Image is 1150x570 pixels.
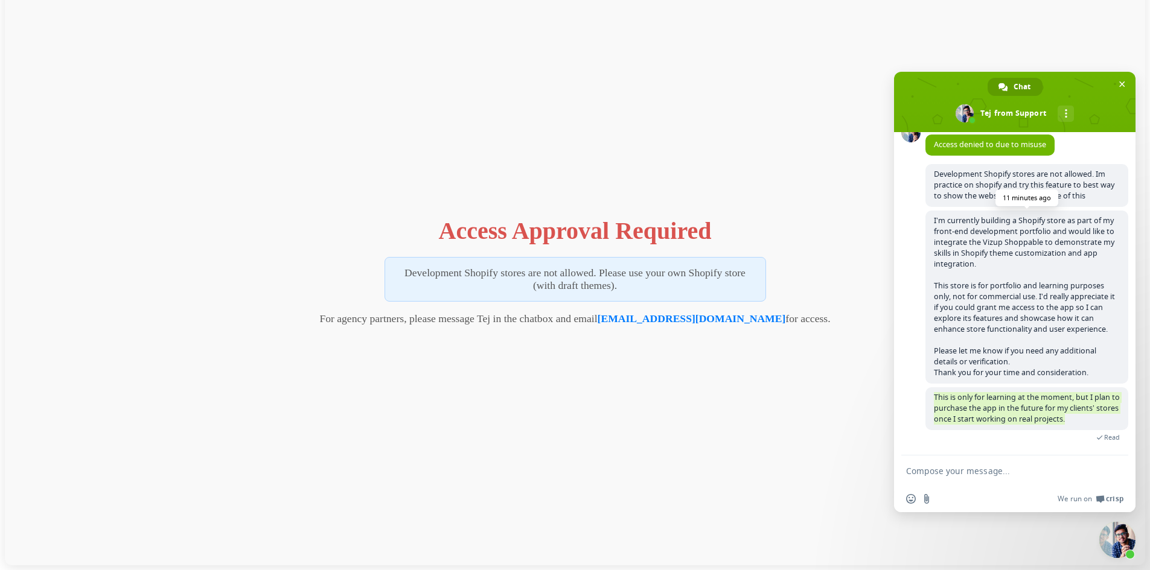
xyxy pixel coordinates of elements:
span: Insert an emoji [906,494,916,504]
p: For agency partners, please message Tej in the chatbox and email for access. [319,312,830,325]
h1: Access Approval Required [439,217,712,245]
span: Close chat [1116,78,1128,90]
a: [EMAIL_ADDRESS][DOMAIN_NAME] [598,312,786,325]
span: I’m currently building a Shopify store as part of my front-end development portfolio and would li... [934,215,1115,378]
span: Chat [1014,78,1030,96]
span: This is only for learning at the moment, but I plan to purchase the app in the future for my clie... [934,392,1120,424]
span: Crisp [1106,494,1123,504]
span: Read [1104,433,1120,442]
span: Access denied to due to misuse [934,139,1046,150]
div: More channels [1058,106,1074,122]
p: Development Shopify stores are not allowed. Please use your own Shopify store (with draft themes). [385,257,766,302]
textarea: Compose your message... [906,466,1097,477]
span: Development Shopify stores are not allowed. Im practice on shopify and try this feature to best w... [934,169,1114,201]
div: Chat [988,78,1043,96]
span: We run on [1058,494,1092,504]
a: We run onCrisp [1058,494,1123,504]
span: Send a file [922,494,931,504]
div: Close chat [1099,522,1136,558]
